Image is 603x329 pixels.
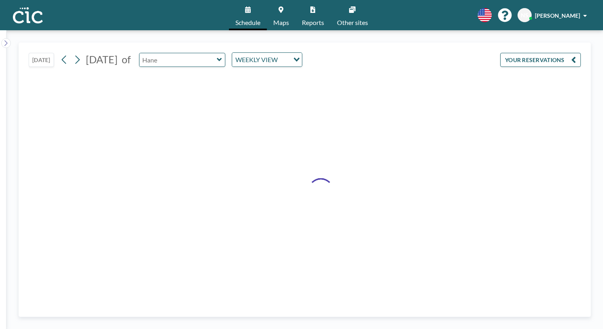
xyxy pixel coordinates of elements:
[337,19,368,26] span: Other sites
[235,19,260,26] span: Schedule
[234,54,279,65] span: WEEKLY VIEW
[232,53,302,67] div: Search for option
[302,19,324,26] span: Reports
[86,53,118,65] span: [DATE]
[29,53,54,67] button: [DATE]
[273,19,289,26] span: Maps
[500,53,581,67] button: YOUR RESERVATIONS
[280,54,289,65] input: Search for option
[139,53,217,67] input: Hane
[535,12,580,19] span: [PERSON_NAME]
[521,12,528,19] span: NS
[13,7,43,23] img: organization-logo
[122,53,131,66] span: of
